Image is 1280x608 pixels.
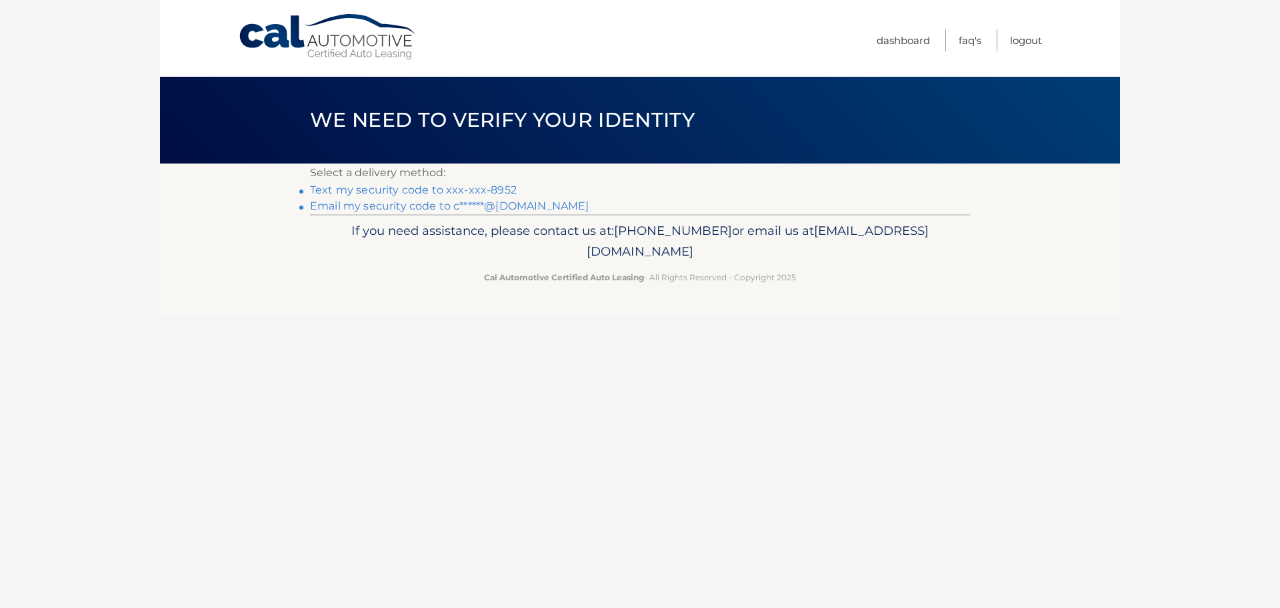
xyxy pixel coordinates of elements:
a: Email my security code to c******@[DOMAIN_NAME] [310,200,589,212]
a: Cal Automotive [238,13,418,61]
a: Logout [1010,29,1042,51]
p: Select a delivery method: [310,164,970,182]
p: If you need assistance, please contact us at: or email us at [319,220,961,263]
span: We need to verify your identity [310,107,695,132]
strong: Cal Automotive Certified Auto Leasing [484,272,644,282]
span: [PHONE_NUMBER] [614,223,732,238]
p: - All Rights Reserved - Copyright 2025 [319,270,961,284]
a: Dashboard [877,29,930,51]
a: Text my security code to xxx-xxx-8952 [310,184,517,196]
a: FAQ's [959,29,981,51]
